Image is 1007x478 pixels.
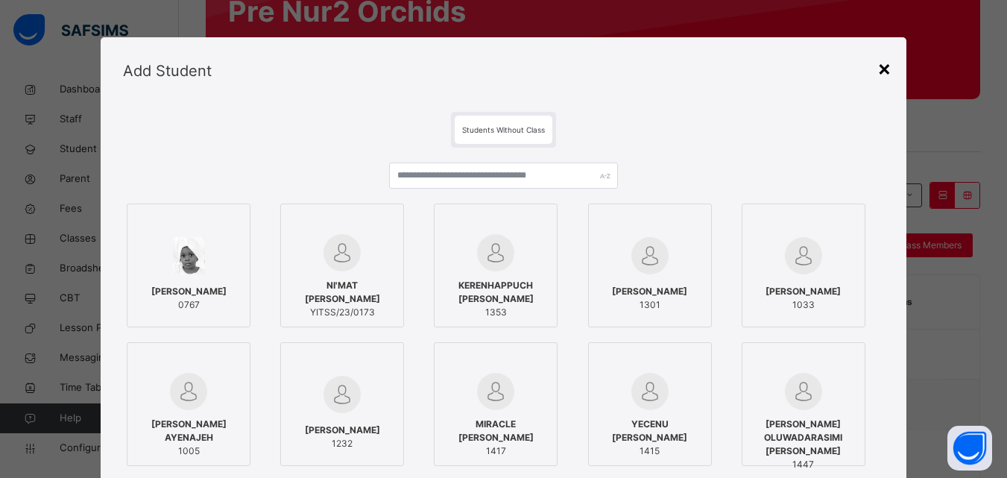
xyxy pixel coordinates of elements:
[151,298,227,312] span: 0767
[288,306,396,319] span: YITSS/23/0173
[947,426,992,471] button: Open asap
[462,125,545,134] span: Students Without Class
[765,285,841,298] span: [PERSON_NAME]
[305,437,380,450] span: 1232
[750,418,857,458] span: [PERSON_NAME] OLUWADARASIMI [PERSON_NAME]
[135,418,242,444] span: [PERSON_NAME] AYENAJEH
[785,373,822,410] img: default.svg
[785,237,822,274] img: default.svg
[151,285,227,298] span: [PERSON_NAME]
[442,444,549,458] span: 1417
[596,418,704,444] span: YECENU [PERSON_NAME]
[135,444,242,458] span: 1005
[170,373,207,410] img: default.svg
[612,285,687,298] span: [PERSON_NAME]
[305,424,380,437] span: [PERSON_NAME]
[323,234,361,271] img: default.svg
[288,279,396,306] span: NI'MAT [PERSON_NAME]
[631,373,669,410] img: default.svg
[477,234,514,271] img: default.svg
[442,306,549,319] span: 1353
[877,52,891,84] div: ×
[123,62,212,80] span: Add Student
[631,237,669,274] img: default.svg
[596,444,704,458] span: 1415
[442,279,549,306] span: KERENHAPPUCH [PERSON_NAME]
[477,373,514,410] img: default.svg
[765,298,841,312] span: 1033
[442,418,549,444] span: MIRACLE [PERSON_NAME]
[323,376,361,413] img: default.svg
[612,298,687,312] span: 1301
[173,237,205,274] img: 0767.png
[750,458,857,471] span: 1447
